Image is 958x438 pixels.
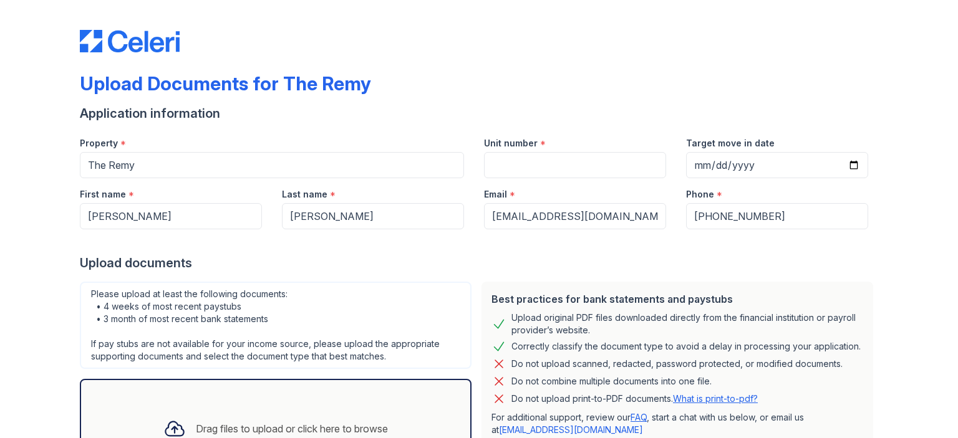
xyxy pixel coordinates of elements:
a: [EMAIL_ADDRESS][DOMAIN_NAME] [499,424,643,435]
p: Do not upload print-to-PDF documents. [511,393,758,405]
label: Unit number [484,137,538,150]
div: Please upload at least the following documents: • 4 weeks of most recent paystubs • 3 month of mo... [80,282,472,369]
div: Correctly classify the document type to avoid a delay in processing your application. [511,339,861,354]
div: Upload Documents for The Remy [80,72,371,95]
a: FAQ [631,412,647,422]
div: Do not upload scanned, redacted, password protected, or modified documents. [511,356,843,371]
label: Property [80,137,118,150]
div: Best practices for bank statements and paystubs [491,292,863,307]
div: Do not combine multiple documents into one file. [511,374,712,389]
a: What is print-to-pdf? [673,393,758,404]
div: Upload original PDF files downloaded directly from the financial institution or payroll provider’... [511,312,863,336]
label: First name [80,188,126,201]
label: Target move in date [686,137,775,150]
label: Phone [686,188,714,201]
p: For additional support, review our , start a chat with us below, or email us at [491,411,863,436]
img: CE_Logo_Blue-a8612792a0a2168367f1c8372b55b34899dd931a85d93a1a3d3e32e68fde9ad4.png [80,30,180,52]
div: Application information [80,105,878,122]
div: Drag files to upload or click here to browse [196,421,388,436]
label: Email [484,188,507,201]
div: Upload documents [80,254,878,272]
label: Last name [282,188,327,201]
